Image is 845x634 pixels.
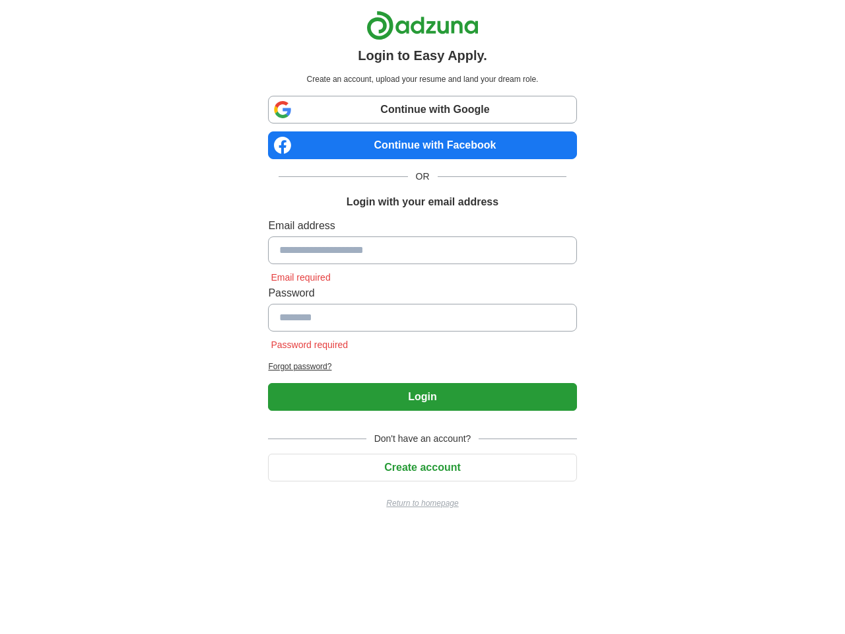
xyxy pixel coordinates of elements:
a: Forgot password? [268,361,576,372]
h1: Login with your email address [347,194,498,210]
span: Don't have an account? [366,432,479,446]
label: Email address [268,218,576,234]
span: Email required [268,272,333,283]
p: Create an account, upload your resume and land your dream role. [271,73,574,85]
a: Continue with Facebook [268,131,576,159]
h1: Login to Easy Apply. [358,46,487,65]
button: Login [268,383,576,411]
a: Continue with Google [268,96,576,123]
label: Password [268,285,576,301]
span: Password required [268,339,351,350]
img: Adzuna logo [366,11,479,40]
a: Return to homepage [268,497,576,509]
button: Create account [268,454,576,481]
span: OR [408,170,438,184]
a: Create account [268,462,576,473]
